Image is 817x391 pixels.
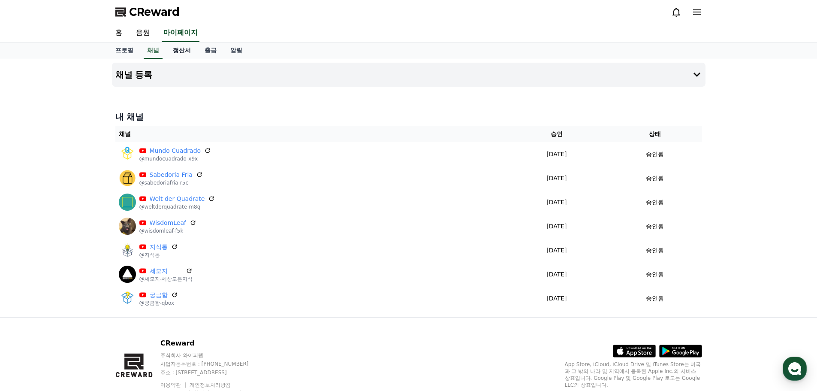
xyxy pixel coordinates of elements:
a: 출금 [198,42,223,59]
a: 채널 [144,42,163,59]
p: 승인됨 [646,222,664,231]
img: 지식통 [119,242,136,259]
th: 승인 [505,126,608,142]
img: Welt der Quadrate [119,194,136,211]
a: CReward [115,5,180,19]
a: 홈 [3,272,57,294]
th: 상태 [608,126,702,142]
p: [DATE] [509,222,604,231]
a: 프로필 [109,42,140,59]
img: WisdomLeaf [119,218,136,235]
p: [DATE] [509,270,604,279]
span: 설정 [133,285,143,292]
span: 대화 [78,285,89,292]
p: [DATE] [509,294,604,303]
img: Mundo Cuadrado [119,145,136,163]
p: @weltderquadrate-m8q [139,203,215,210]
a: Welt der Quadrate [150,194,205,203]
a: 설정 [111,272,165,294]
a: 홈 [109,24,129,42]
img: Sabedoria Fria [119,170,136,187]
p: @지식통 [139,252,178,258]
p: 주소 : [STREET_ADDRESS] [160,369,265,376]
a: 알림 [223,42,249,59]
p: [DATE] [509,174,604,183]
p: 승인됨 [646,174,664,183]
p: @세모지-세상모든지식 [139,276,193,282]
p: 승인됨 [646,150,664,159]
a: 정산서 [166,42,198,59]
p: App Store, iCloud, iCloud Drive 및 iTunes Store는 미국과 그 밖의 나라 및 지역에서 등록된 Apple Inc.의 서비스 상표입니다. Goo... [565,361,702,388]
p: 사업자등록번호 : [PHONE_NUMBER] [160,361,265,367]
a: WisdomLeaf [150,218,186,227]
th: 채널 [115,126,506,142]
h4: 채널 등록 [115,70,153,79]
p: [DATE] [509,246,604,255]
img: 궁금함 [119,290,136,307]
a: 대화 [57,272,111,294]
p: 승인됨 [646,198,664,207]
button: 채널 등록 [112,63,705,87]
p: 주식회사 와이피랩 [160,352,265,359]
p: CReward [160,338,265,349]
a: 마이페이지 [162,24,199,42]
p: 승인됨 [646,246,664,255]
span: CReward [129,5,180,19]
p: 승인됨 [646,270,664,279]
img: 세모지 [119,266,136,283]
a: 궁금함 [150,291,168,300]
a: 지식통 [150,242,168,252]
a: 세모지 [150,267,182,276]
p: @궁금함-qbox [139,300,178,306]
p: @sabedoriafria-r5c [139,179,203,186]
a: 음원 [129,24,157,42]
a: 개인정보처리방침 [190,382,231,388]
p: @mundocuadrado-x9x [139,155,211,162]
h4: 내 채널 [115,111,702,123]
span: 홈 [27,285,32,292]
p: @wisdomleaf-f5k [139,227,196,234]
p: 승인됨 [646,294,664,303]
a: Sabedoria Fria [150,170,193,179]
a: 이용약관 [160,382,187,388]
a: Mundo Cuadrado [150,146,201,155]
p: [DATE] [509,198,604,207]
p: [DATE] [509,150,604,159]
